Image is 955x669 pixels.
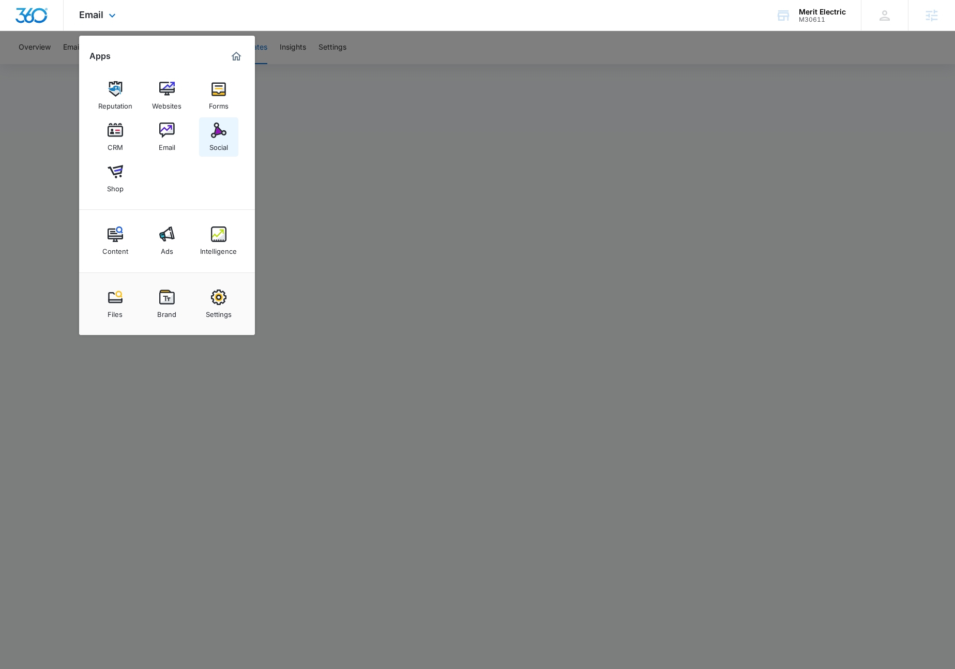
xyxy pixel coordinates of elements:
[799,16,846,23] div: account id
[199,76,238,115] a: Forms
[96,159,135,198] a: Shop
[159,138,175,151] div: Email
[147,284,187,324] a: Brand
[799,8,846,16] div: account name
[108,305,123,318] div: Files
[96,76,135,115] a: Reputation
[89,51,111,61] h2: Apps
[147,117,187,157] a: Email
[199,284,238,324] a: Settings
[147,76,187,115] a: Websites
[108,138,123,151] div: CRM
[96,221,135,261] a: Content
[157,305,176,318] div: Brand
[209,97,229,110] div: Forms
[98,97,132,110] div: Reputation
[209,138,228,151] div: Social
[206,305,232,318] div: Settings
[96,284,135,324] a: Files
[199,221,238,261] a: Intelligence
[200,242,237,255] div: Intelligence
[199,117,238,157] a: Social
[96,117,135,157] a: CRM
[228,48,245,65] a: Marketing 360® Dashboard
[79,9,103,20] span: Email
[102,242,128,255] div: Content
[161,242,173,255] div: Ads
[107,179,124,193] div: Shop
[152,97,181,110] div: Websites
[147,221,187,261] a: Ads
